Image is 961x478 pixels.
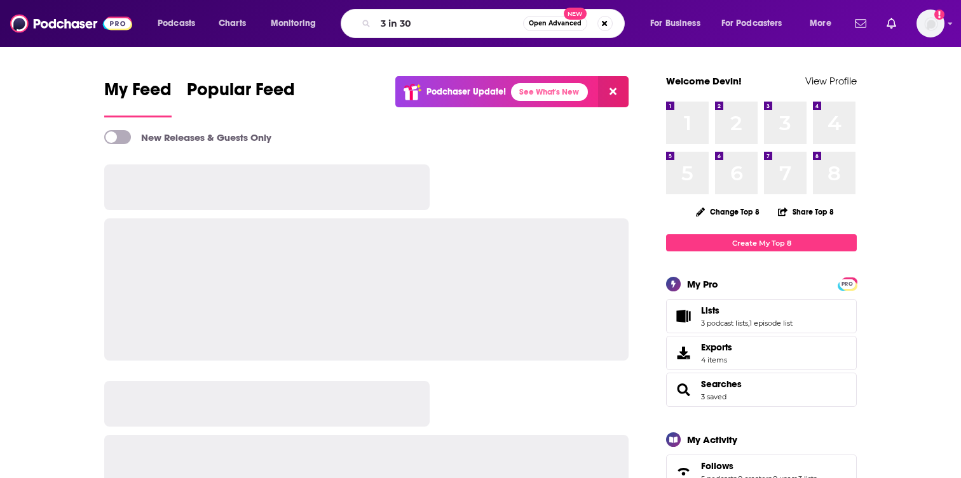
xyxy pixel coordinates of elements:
[149,13,212,34] button: open menu
[104,79,172,108] span: My Feed
[777,199,835,224] button: Share Top 8
[917,10,944,37] span: Logged in as sschroeder
[805,75,857,87] a: View Profile
[701,305,793,316] a: Lists
[671,344,696,362] span: Exports
[426,86,506,97] p: Podchaser Update!
[666,75,742,87] a: Welcome Devin!
[671,307,696,325] a: Lists
[219,15,246,32] span: Charts
[801,13,847,34] button: open menu
[917,10,944,37] button: Show profile menu
[713,13,801,34] button: open menu
[688,204,767,220] button: Change Top 8
[666,373,857,407] span: Searches
[749,319,793,328] a: 1 episode list
[262,13,332,34] button: open menu
[701,460,817,472] a: Follows
[650,15,700,32] span: For Business
[850,13,871,34] a: Show notifications dropdown
[671,381,696,399] a: Searches
[917,10,944,37] img: User Profile
[810,15,831,32] span: More
[701,460,733,472] span: Follows
[882,13,901,34] a: Show notifications dropdown
[187,79,295,117] a: Popular Feed
[666,336,857,370] a: Exports
[529,20,582,27] span: Open Advanced
[701,378,742,390] a: Searches
[210,13,254,34] a: Charts
[158,15,195,32] span: Podcasts
[701,305,719,316] span: Lists
[104,79,172,117] a: My Feed
[511,83,588,101] a: See What's New
[701,355,732,364] span: 4 items
[840,279,855,289] span: PRO
[376,13,523,34] input: Search podcasts, credits, & more...
[701,392,726,401] a: 3 saved
[701,342,732,353] span: Exports
[641,13,716,34] button: open menu
[721,15,782,32] span: For Podcasters
[934,10,944,20] svg: Add a profile image
[523,16,587,31] button: Open AdvancedNew
[687,434,737,446] div: My Activity
[748,319,749,328] span: ,
[666,234,857,251] a: Create My Top 8
[687,278,718,290] div: My Pro
[666,299,857,333] span: Lists
[353,9,637,38] div: Search podcasts, credits, & more...
[564,8,587,20] span: New
[187,79,295,108] span: Popular Feed
[840,279,855,288] a: PRO
[104,130,271,144] a: New Releases & Guests Only
[10,11,132,36] img: Podchaser - Follow, Share and Rate Podcasts
[701,319,748,328] a: 3 podcast lists
[271,15,316,32] span: Monitoring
